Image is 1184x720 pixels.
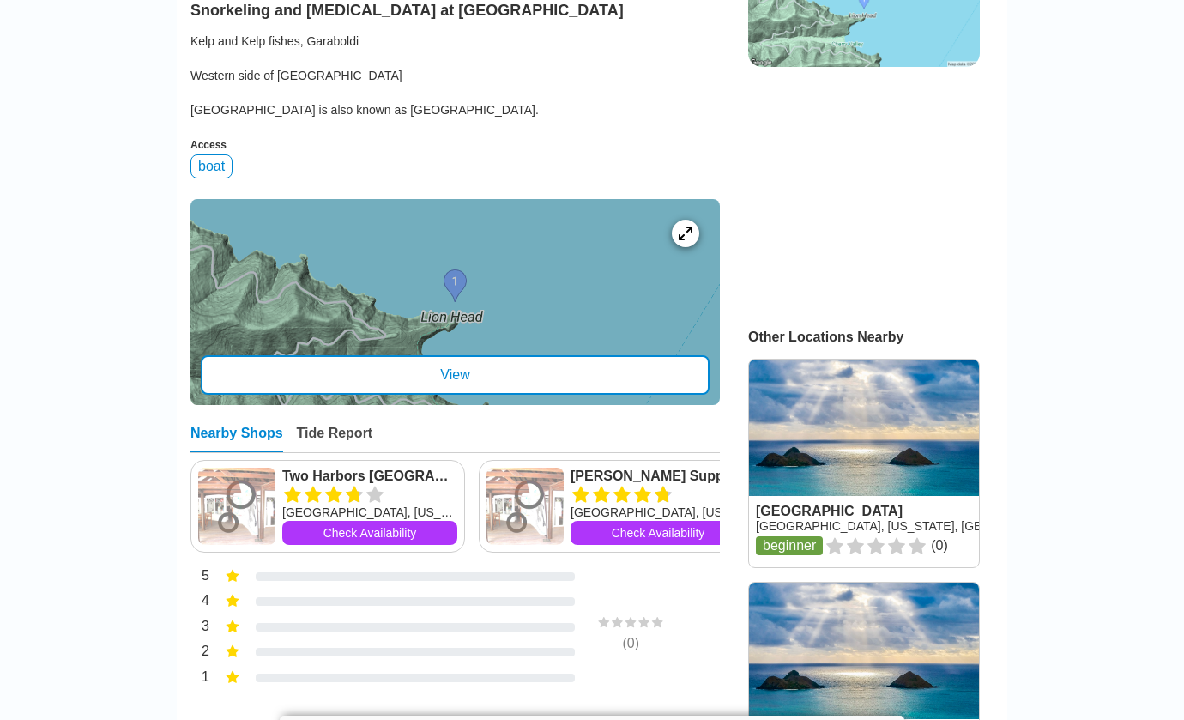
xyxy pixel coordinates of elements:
a: Check Availability [571,521,746,545]
div: [GEOGRAPHIC_DATA], [US_STATE] [282,504,457,521]
div: Access [190,139,720,151]
iframe: Advertisement [748,84,978,299]
div: View [201,355,710,395]
a: entry mapView [190,199,720,405]
img: Catalina Divers Supply [486,468,564,545]
div: Other Locations Nearby [748,330,1007,345]
div: Tide Report [297,426,373,452]
div: 3 [190,617,209,639]
div: Kelp and Kelp fishes, Garaboldi Western side of [GEOGRAPHIC_DATA] [GEOGRAPHIC_DATA] is also known... [190,33,720,118]
div: 4 [190,591,209,614]
a: [PERSON_NAME] Supply [571,468,746,485]
div: 2 [190,642,209,664]
div: ( 0 ) [566,636,695,651]
a: Check Availability [282,521,457,545]
div: [GEOGRAPHIC_DATA], [US_STATE] [571,504,746,521]
div: boat [190,154,233,178]
a: Two Harbors [GEOGRAPHIC_DATA] [282,468,457,485]
div: 1 [190,668,209,690]
img: Two Harbors Dive & Recreation Center [198,468,275,545]
div: 5 [190,566,209,589]
div: Nearby Shops [190,426,283,452]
